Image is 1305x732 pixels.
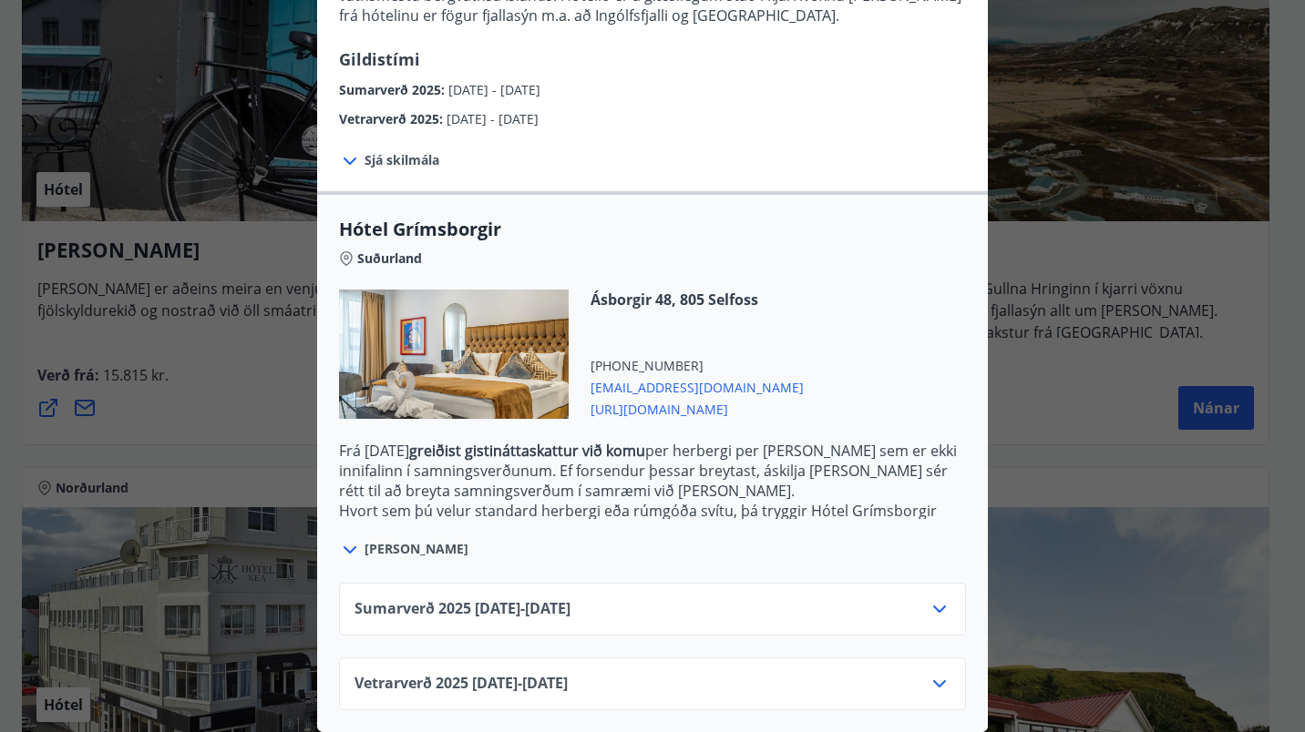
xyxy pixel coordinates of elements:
span: Gildistími [339,48,420,70]
span: Ásborgir 48, 805 Selfoss [591,290,804,310]
span: [URL][DOMAIN_NAME] [591,397,804,419]
span: Sumarverð 2025 : [339,81,448,98]
span: [PHONE_NUMBER] [591,357,804,375]
span: [DATE] - [DATE] [448,81,540,98]
span: [DATE] - [DATE] [447,110,539,127]
span: Suðurland [357,249,422,268]
span: Hótel Grímsborgir [339,217,966,242]
span: Vetrarverð 2025 : [339,110,447,127]
span: Sjá skilmála [365,151,439,169]
span: [EMAIL_ADDRESS][DOMAIN_NAME] [591,375,804,397]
